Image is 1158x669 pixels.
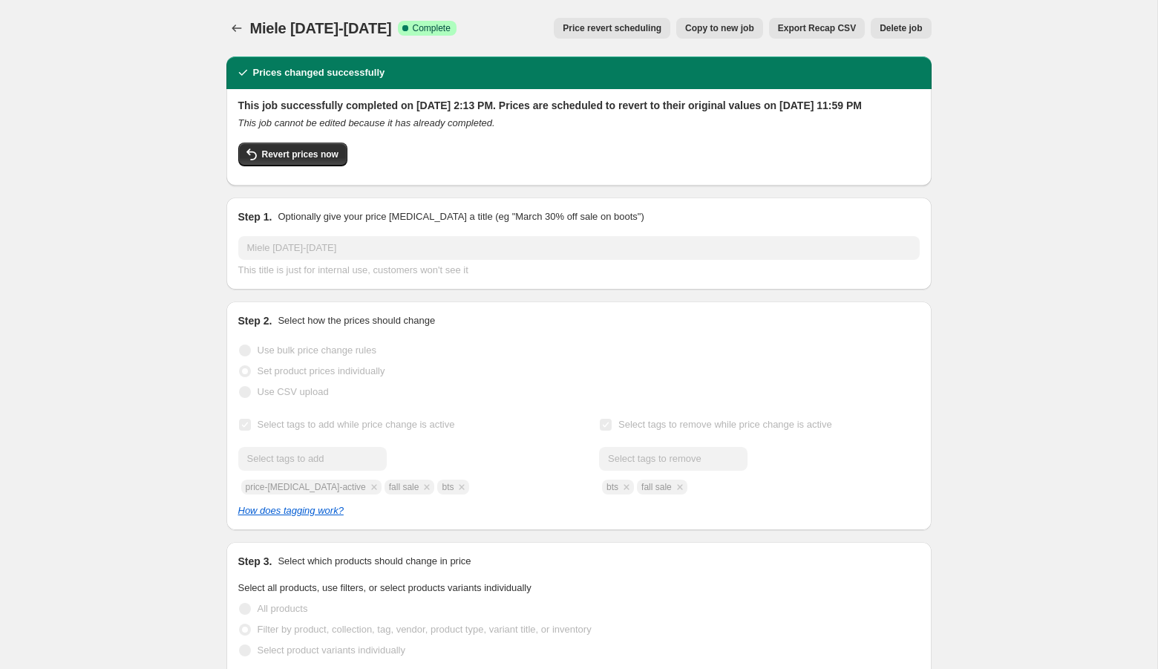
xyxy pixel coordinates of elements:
button: Price revert scheduling [554,18,670,39]
button: Revert prices now [238,143,347,166]
h2: This job successfully completed on [DATE] 2:13 PM. Prices are scheduled to revert to their origin... [238,98,920,113]
button: Price change jobs [226,18,247,39]
span: Price revert scheduling [563,22,661,34]
span: Export Recap CSV [778,22,856,34]
span: Copy to new job [685,22,754,34]
span: Select tags to remove while price change is active [618,419,832,430]
span: Select all products, use filters, or select products variants individually [238,582,531,593]
button: Export Recap CSV [769,18,865,39]
input: 30% off holiday sale [238,236,920,260]
p: Select which products should change in price [278,554,471,569]
span: Complete [413,22,451,34]
span: All products [258,603,308,614]
span: Miele [DATE]-[DATE] [250,20,392,36]
span: Set product prices individually [258,365,385,376]
a: How does tagging work? [238,505,344,516]
button: Delete job [871,18,931,39]
input: Select tags to remove [599,447,748,471]
span: Use bulk price change rules [258,345,376,356]
span: Select product variants individually [258,644,405,656]
span: Revert prices now [262,149,338,160]
p: Select how the prices should change [278,313,435,328]
span: Use CSV upload [258,386,329,397]
h2: Step 1. [238,209,272,224]
p: Optionally give your price [MEDICAL_DATA] a title (eg "March 30% off sale on boots") [278,209,644,224]
h2: Step 2. [238,313,272,328]
input: Select tags to add [238,447,387,471]
span: Select tags to add while price change is active [258,419,455,430]
span: Delete job [880,22,922,34]
button: Copy to new job [676,18,763,39]
h2: Prices changed successfully [253,65,385,80]
span: Filter by product, collection, tag, vendor, product type, variant title, or inventory [258,624,592,635]
i: This job cannot be edited because it has already completed. [238,117,495,128]
span: This title is just for internal use, customers won't see it [238,264,468,275]
h2: Step 3. [238,554,272,569]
